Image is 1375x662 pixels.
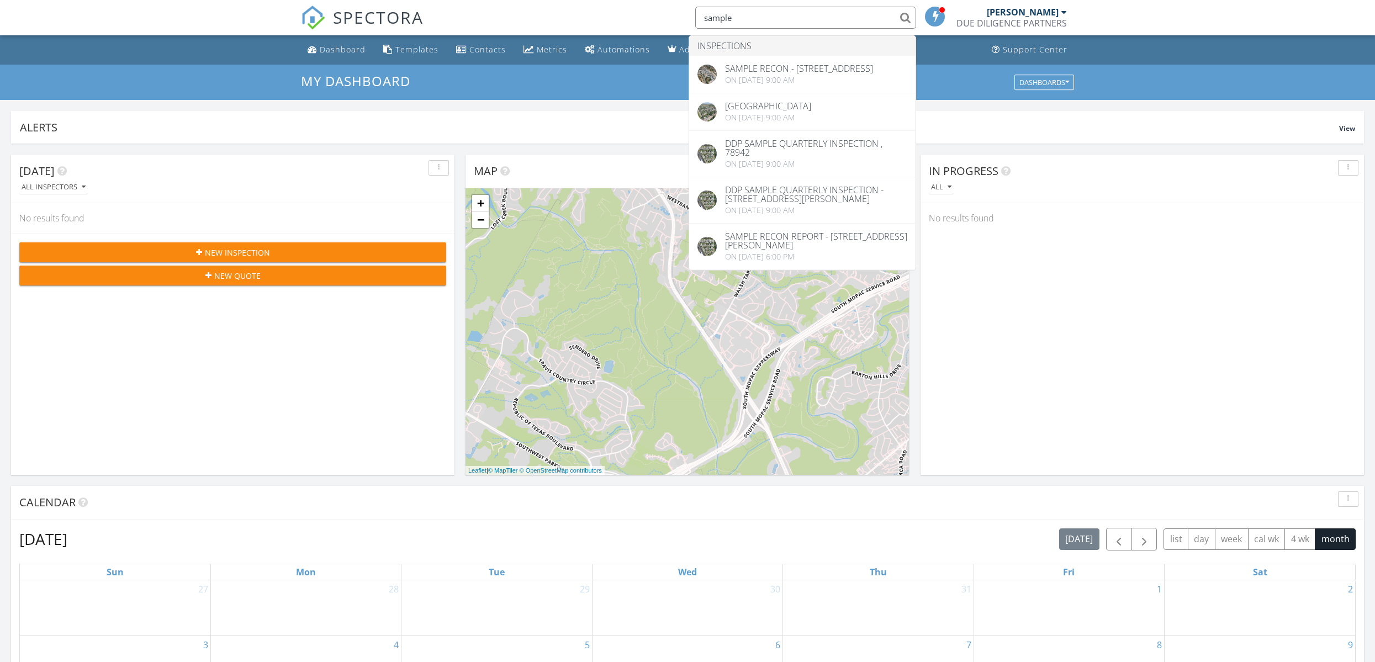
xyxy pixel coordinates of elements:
[1188,528,1215,550] button: day
[987,40,1072,60] a: Support Center
[959,580,974,598] a: Go to July 31, 2025
[474,163,498,178] span: Map
[1155,580,1164,598] a: Go to August 1, 2025
[333,6,424,29] span: SPECTORA
[1014,75,1074,90] button: Dashboards
[695,7,916,29] input: Search everything...
[466,466,605,475] div: |
[1003,44,1067,55] div: Support Center
[921,203,1364,233] div: No results found
[1164,528,1188,550] button: list
[768,580,782,598] a: Go to July 30, 2025
[488,467,518,474] a: © MapTiler
[320,44,366,55] div: Dashboard
[201,636,210,654] a: Go to August 3, 2025
[301,72,410,90] span: My Dashboard
[725,160,907,168] div: On [DATE] 9:00 am
[929,180,954,195] button: All
[11,203,454,233] div: No results found
[468,467,486,474] a: Leaflet
[19,180,88,195] button: All Inspectors
[725,64,873,73] div: SAMPLE RECON - [STREET_ADDRESS]
[19,266,446,285] button: New Quote
[697,144,717,163] img: data
[1248,528,1286,550] button: cal wk
[578,580,592,598] a: Go to July 29, 2025
[1315,528,1356,550] button: month
[1061,564,1077,580] a: Friday
[537,44,567,55] div: Metrics
[401,580,592,636] td: Go to July 29, 2025
[1339,124,1355,133] span: View
[472,195,489,211] a: Zoom in
[1215,528,1249,550] button: week
[486,564,507,580] a: Tuesday
[19,163,55,178] span: [DATE]
[1284,528,1315,550] button: 4 wk
[580,40,654,60] a: Automations (Basic)
[395,44,438,55] div: Templates
[974,580,1164,636] td: Go to August 1, 2025
[956,18,1067,29] div: DUE DILIGENCE PARTNERS
[987,7,1059,18] div: [PERSON_NAME]
[697,65,717,84] img: data
[214,270,261,282] span: New Quote
[697,190,717,210] img: data
[19,528,67,550] h2: [DATE]
[697,102,717,121] img: data
[663,40,724,60] a: Advanced
[725,252,907,261] div: On [DATE] 6:00 pm
[20,580,210,636] td: Go to July 27, 2025
[379,40,443,60] a: Templates
[725,206,907,215] div: On [DATE] 9:00 am
[773,636,782,654] a: Go to August 6, 2025
[392,636,401,654] a: Go to August 4, 2025
[689,36,916,56] li: Inspections
[104,564,126,580] a: Sunday
[520,467,602,474] a: © OpenStreetMap contributors
[205,247,270,258] span: New Inspection
[22,183,86,191] div: All Inspectors
[725,113,811,122] div: On [DATE] 9:00 am
[783,580,974,636] td: Go to July 31, 2025
[725,232,907,250] div: Sample Recon Report - [STREET_ADDRESS][PERSON_NAME]
[1165,580,1355,636] td: Go to August 2, 2025
[1155,636,1164,654] a: Go to August 8, 2025
[868,564,889,580] a: Thursday
[301,6,325,30] img: The Best Home Inspection Software - Spectora
[19,495,76,510] span: Calendar
[725,139,907,157] div: DDP Sample Quarterly Inspection , 78942
[1251,564,1270,580] a: Saturday
[583,636,592,654] a: Go to August 5, 2025
[1346,636,1355,654] a: Go to August 9, 2025
[294,564,318,580] a: Monday
[597,44,650,55] div: Automations
[725,186,907,203] div: DDP Sample Quarterly Inspection - [STREET_ADDRESS][PERSON_NAME]
[697,237,717,256] img: data
[20,120,1339,135] div: Alerts
[210,580,401,636] td: Go to July 28, 2025
[725,76,873,84] div: On [DATE] 9:00 am
[725,102,811,110] div: [GEOGRAPHIC_DATA]
[592,580,782,636] td: Go to July 30, 2025
[964,636,974,654] a: Go to August 7, 2025
[469,44,506,55] div: Contacts
[472,211,489,228] a: Zoom out
[1019,78,1069,86] div: Dashboards
[1346,580,1355,598] a: Go to August 2, 2025
[387,580,401,598] a: Go to July 28, 2025
[303,40,370,60] a: Dashboard
[679,44,720,55] div: Advanced
[519,40,572,60] a: Metrics
[1059,528,1099,550] button: [DATE]
[1106,528,1132,550] button: Previous month
[19,242,446,262] button: New Inspection
[929,163,998,178] span: In Progress
[301,15,424,38] a: SPECTORA
[452,40,510,60] a: Contacts
[196,580,210,598] a: Go to July 27, 2025
[931,183,951,191] div: All
[1131,528,1157,550] button: Next month
[676,564,699,580] a: Wednesday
